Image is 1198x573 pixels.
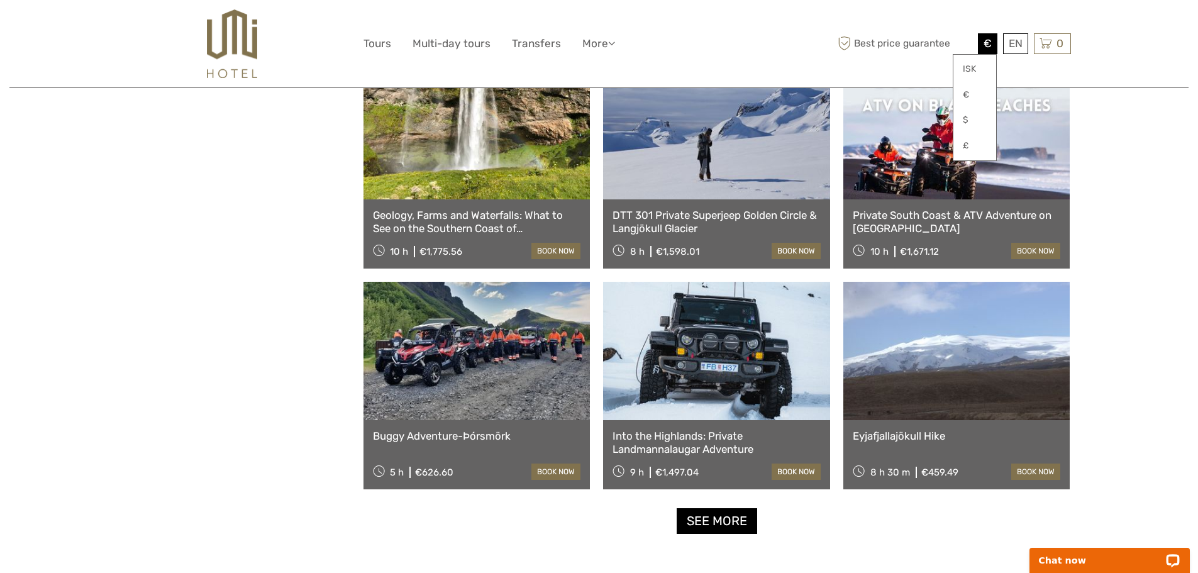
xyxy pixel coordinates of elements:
[984,37,992,50] span: €
[953,58,996,81] a: ISK
[207,9,257,78] img: 526-1e775aa5-7374-4589-9d7e-5793fb20bdfc_logo_big.jpg
[953,135,996,157] a: £
[630,246,645,257] span: 8 h
[531,464,580,480] a: book now
[953,84,996,106] a: €
[1011,243,1060,259] a: book now
[373,209,581,235] a: Geology, Farms and Waterfalls: What to See on the Southern Coast of [GEOGRAPHIC_DATA]
[921,467,958,478] div: €459.49
[613,430,821,455] a: Into the Highlands: Private Landmannalaugar Adventure
[363,35,391,53] a: Tours
[853,209,1061,235] a: Private South Coast & ATV Adventure on [GEOGRAPHIC_DATA]
[870,246,889,257] span: 10 h
[772,464,821,480] a: book now
[853,430,1061,442] a: Eyjafjallajökull Hike
[900,246,939,257] div: €1,671.12
[835,33,975,54] span: Best price guarantee
[373,430,581,442] a: Buggy Adventure-Þórsmörk
[1021,533,1198,573] iframe: LiveChat chat widget
[390,467,404,478] span: 5 h
[630,467,644,478] span: 9 h
[953,109,996,131] a: $
[677,508,757,534] a: See more
[512,35,561,53] a: Transfers
[1055,37,1065,50] span: 0
[772,243,821,259] a: book now
[1011,464,1060,480] a: book now
[531,243,580,259] a: book now
[582,35,615,53] a: More
[390,246,408,257] span: 10 h
[419,246,462,257] div: €1,775.56
[413,35,491,53] a: Multi-day tours
[656,246,699,257] div: €1,598.01
[415,467,453,478] div: €626.60
[870,467,910,478] span: 8 h 30 m
[1003,33,1028,54] div: EN
[655,467,699,478] div: €1,497.04
[613,209,821,235] a: DTT 301 Private Superjeep Golden Circle & Langjökull Glacier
